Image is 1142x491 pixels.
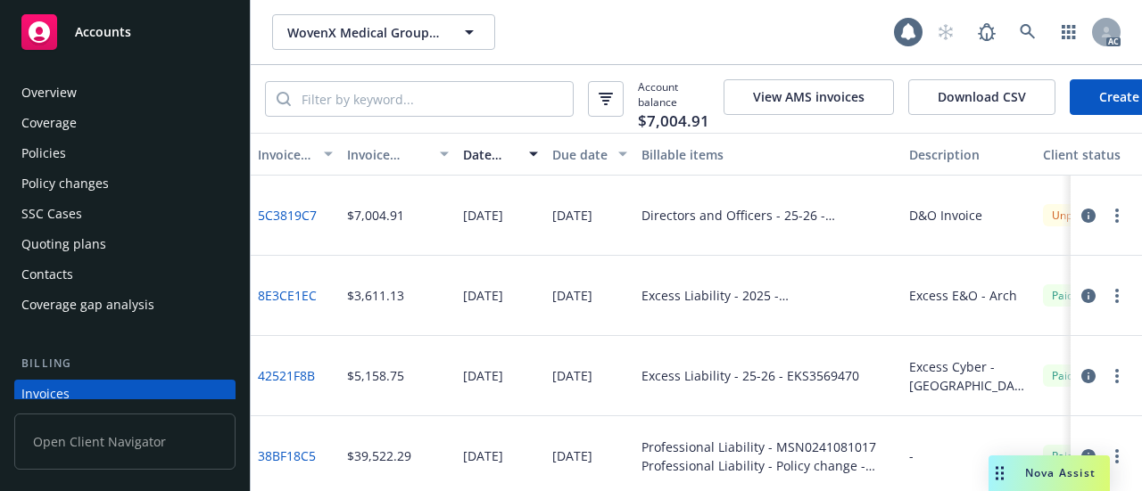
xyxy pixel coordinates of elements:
[463,366,503,385] div: [DATE]
[347,446,411,465] div: $39,522.29
[638,110,709,133] span: $7,004.91
[14,260,236,289] a: Contacts
[641,366,859,385] div: Excess Liability - 25-26 - EKS3569470
[634,133,902,176] button: Billable items
[641,456,895,475] div: Professional Liability - Policy change - MSN0241081017
[75,25,131,39] span: Accounts
[14,139,236,168] a: Policies
[291,82,573,116] input: Filter by keyword...
[909,357,1029,395] div: Excess Cyber - [GEOGRAPHIC_DATA]
[908,79,1055,115] button: Download CSV
[989,455,1011,491] div: Drag to move
[969,14,1005,50] a: Report a Bug
[909,206,982,225] div: D&O Invoice
[347,366,404,385] div: $5,158.75
[989,455,1110,491] button: Nova Assist
[641,286,895,305] div: Excess Liability - 2025 - C4LPX291415CYBER2024
[641,145,895,164] div: Billable items
[909,145,1029,164] div: Description
[14,380,236,408] a: Invoices
[552,145,608,164] div: Due date
[1025,465,1096,480] span: Nova Assist
[347,286,404,305] div: $3,611.13
[21,200,82,228] div: SSC Cases
[902,133,1036,176] button: Description
[463,145,518,164] div: Date issued
[1043,284,1082,307] div: Paid
[14,78,236,107] a: Overview
[287,23,442,42] span: WovenX Medical Group PLLC; WovenX Health Inc
[14,291,236,319] a: Coverage gap analysis
[1010,14,1046,50] a: Search
[21,291,154,319] div: Coverage gap analysis
[909,286,1017,305] div: Excess E&O - Arch
[272,14,495,50] button: WovenX Medical Group PLLC; WovenX Health Inc
[258,446,316,465] a: 38BF18C5
[641,438,895,456] div: Professional Liability - MSN0241081017
[21,230,106,258] div: Quoting plans
[552,446,592,465] div: [DATE]
[463,286,503,305] div: [DATE]
[552,366,592,385] div: [DATE]
[641,206,895,225] div: Directors and Officers - 25-26 - L18SMLPA2462
[463,446,503,465] div: [DATE]
[14,413,236,470] span: Open Client Navigator
[14,7,236,57] a: Accounts
[1043,445,1082,467] span: Paid
[909,446,914,465] div: -
[1043,364,1082,387] div: Paid
[1051,14,1087,50] a: Switch app
[14,109,236,137] a: Coverage
[14,169,236,198] a: Policy changes
[14,355,236,372] div: Billing
[456,133,545,176] button: Date issued
[724,79,894,115] button: View AMS invoices
[258,206,317,225] a: 5C3819C7
[340,133,456,176] button: Invoice amount
[638,79,709,119] span: Account balance
[347,206,404,225] div: $7,004.91
[463,206,503,225] div: [DATE]
[1043,204,1096,226] div: Unpaid
[21,139,66,168] div: Policies
[21,260,73,289] div: Contacts
[258,145,313,164] div: Invoice ID
[545,133,634,176] button: Due date
[277,92,291,106] svg: Search
[14,200,236,228] a: SSC Cases
[258,366,315,385] a: 42521F8B
[21,78,77,107] div: Overview
[552,286,592,305] div: [DATE]
[21,169,109,198] div: Policy changes
[21,109,77,137] div: Coverage
[347,145,429,164] div: Invoice amount
[258,286,317,305] a: 8E3CE1EC
[552,206,592,225] div: [DATE]
[21,380,70,408] div: Invoices
[251,133,340,176] button: Invoice ID
[928,14,964,50] a: Start snowing
[14,230,236,258] a: Quoting plans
